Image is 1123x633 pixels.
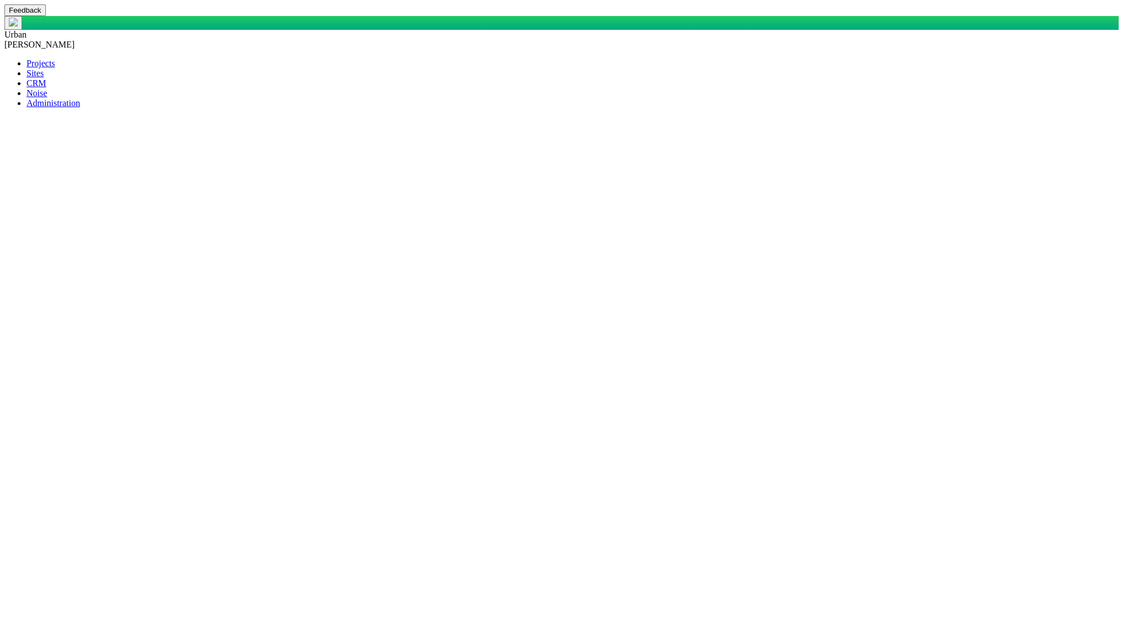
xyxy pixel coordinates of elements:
[4,40,75,49] span: [PERSON_NAME]
[27,88,47,98] a: Noise
[4,30,27,39] span: Urban
[4,4,46,16] button: Feedback
[27,78,46,88] a: CRM
[27,59,55,68] a: Projects
[27,98,80,108] a: Administration
[27,68,44,78] a: Sites
[9,18,18,27] img: UrbanGroupSolutionsTheme$USG_Images$logo.png
[4,40,1119,50] div: [PERSON_NAME]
